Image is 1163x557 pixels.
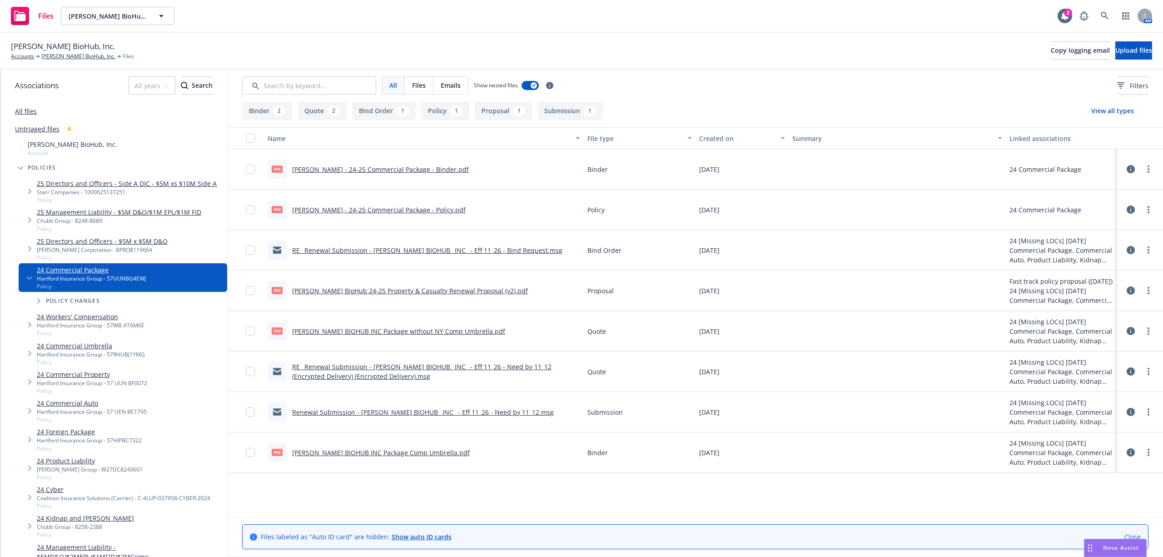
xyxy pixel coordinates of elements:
[328,106,340,116] div: 2
[37,236,168,246] a: 25 Directors and Officers - $5M x $5M D&O
[513,106,525,116] div: 1
[272,327,283,334] span: pdf
[246,407,255,416] input: Toggle Row Selected
[699,367,720,376] span: [DATE]
[292,286,528,295] a: [PERSON_NAME] BioHub 24-25 Property & Casualty Renewal Proposal (v2).pdf
[587,134,682,143] div: File type
[587,165,608,174] span: Binder
[41,52,115,60] a: [PERSON_NAME] BioHub, Inc.
[699,326,720,336] span: [DATE]
[1006,127,1118,149] button: Linked associations
[69,11,147,21] span: [PERSON_NAME] BioHub, Inc.
[1096,7,1114,25] a: Search
[11,40,115,52] span: [PERSON_NAME] BioHub, Inc.
[699,448,720,457] span: [DATE]
[37,531,134,538] span: Policy
[246,246,255,255] input: Toggle Row Selected
[37,473,143,481] span: Policy
[474,81,518,89] span: Show nested files
[37,207,201,217] a: 25 Management Liability - $5M D&O/$1M EPL/$1M FID
[272,206,283,213] span: pdf
[37,456,143,466] a: 24 Product Liability
[1130,81,1148,90] span: Filters
[15,80,59,91] span: Associations
[7,3,57,29] a: Files
[37,437,142,444] div: Hartford Insurance Group - 57HIPBC7322
[181,76,213,95] button: SearchSearch
[584,106,596,116] div: 1
[37,370,147,379] a: 24 Commercial Property
[1115,41,1152,60] button: Upload files
[261,532,452,542] span: Files labeled as "Auto ID card" are hidden.
[1115,46,1152,55] span: Upload files
[37,358,145,366] span: Policy
[63,124,75,134] div: 4
[28,149,117,157] span: Account
[272,166,283,172] span: pdf
[28,165,56,171] span: Policies
[37,265,146,275] a: 24 Commercial Package
[1051,46,1110,55] span: Copy logging email
[1143,285,1154,296] a: more
[699,134,775,143] div: Created on
[789,127,1006,149] button: Summary
[441,80,461,90] span: Emails
[37,513,134,523] a: 24 Kidnap and [PERSON_NAME]
[37,466,143,473] div: [PERSON_NAME] Group - W27DC8240601
[246,448,255,457] input: Toggle Row Selected
[450,106,462,116] div: 1
[587,448,608,457] span: Binder
[421,102,469,120] button: Policy
[696,127,789,149] button: Created on
[181,82,188,89] svg: Search
[37,351,145,358] div: Hartford Insurance Group - 57RHUBJ1YMG
[37,246,168,254] div: [PERSON_NAME] Corporation - BPRO8119664
[584,127,696,149] button: File type
[37,485,210,494] a: 24 Cyber
[1143,406,1154,417] a: more
[1009,286,1114,305] div: 24 [Missing LOCs] [DATE] Commercial Package, Commercial Auto, Product Liability, Kidnap and [PERS...
[15,107,37,115] a: All files
[1009,398,1114,427] div: 24 [Missing LOCs] [DATE] Commercial Package, Commercial Auto, Product Liability, Kidnap and [PERS...
[246,326,255,336] input: Toggle Row Selected
[1009,317,1114,346] div: 24 [Missing LOCs] [DATE] Commercial Package, Commercial Auto, Product Liability, Kidnap and [PERS...
[292,362,552,381] a: RE_ Renewal Submission - [PERSON_NAME] BIOHUB_ INC_ - Eff 11_26 - Need by 11_12 (Encrypted Delive...
[37,341,145,351] a: 24 Commercial Umbrella
[272,287,283,294] span: pdf
[587,205,605,215] span: Policy
[392,532,452,541] a: Show auto ID cards
[37,217,201,225] div: Chubb Group - 8248-8689
[37,416,147,423] span: Policy
[246,165,255,174] input: Toggle Row Selected
[37,179,217,188] a: 25 Directors and Officers - Side A DIC - $5M xs $10M Side A
[699,407,720,417] span: [DATE]
[397,106,409,116] div: 1
[292,206,466,214] a: [PERSON_NAME] - 24-25 Commercial Package - Policy.pdf
[181,77,213,94] div: Search
[273,106,285,116] div: 2
[37,523,134,531] div: Chubb Group - 8258-2388
[1009,438,1114,467] div: 24 [Missing LOCs] [DATE] Commercial Package, Commercial Auto, Product Liability, Kidnap and [PERS...
[699,286,720,296] span: [DATE]
[1143,245,1154,256] a: more
[37,408,147,416] div: Hartford Insurance Group - 57 UEN BE1795
[1117,76,1148,95] button: Filters
[246,367,255,376] input: Toggle Row Selected
[246,286,255,295] input: Toggle Row Selected
[292,327,505,336] a: [PERSON_NAME] BIOHUB INC Package without NY Comp Umbrella.pdf
[1084,539,1147,557] button: Nova Assist
[292,165,469,174] a: [PERSON_NAME] - 24-25 Commercial Package - Binder.pdf
[37,494,210,502] div: Coalition Insurance Solutions (Carrier) - C-4LUP-037958-CYBER-2024
[1143,164,1154,175] a: more
[587,326,606,336] span: Quote
[699,205,720,215] span: [DATE]
[1075,7,1093,25] a: Report a Bug
[1143,326,1154,336] a: more
[352,102,416,120] button: Bind Order
[37,321,144,329] div: Hartford Insurance Group - 57WB AT6M6E
[1051,41,1110,60] button: Copy logging email
[246,205,255,214] input: Toggle Row Selected
[475,102,532,120] button: Proposal
[1009,236,1114,265] div: 24 [Missing LOCs] [DATE] Commercial Package, Commercial Auto, Product Liability, Kidnap and [PERS...
[1117,7,1135,25] a: Switch app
